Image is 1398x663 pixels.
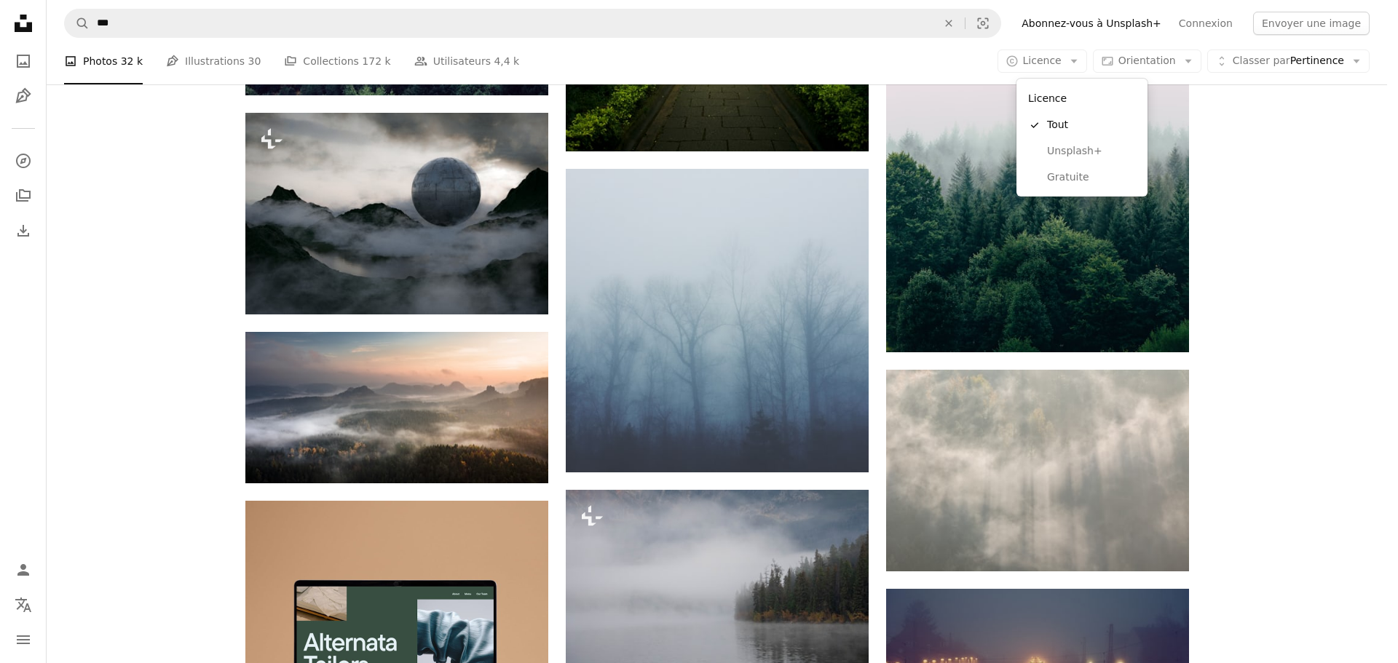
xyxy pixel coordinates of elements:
div: Licence [1016,79,1148,196]
div: Licence [1022,84,1142,112]
button: Orientation [1093,49,1201,73]
span: Gratuite [1047,170,1136,185]
span: Unsplash+ [1047,144,1136,159]
span: Licence [1023,55,1062,66]
button: Licence [998,49,1087,73]
span: Tout [1047,118,1136,132]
